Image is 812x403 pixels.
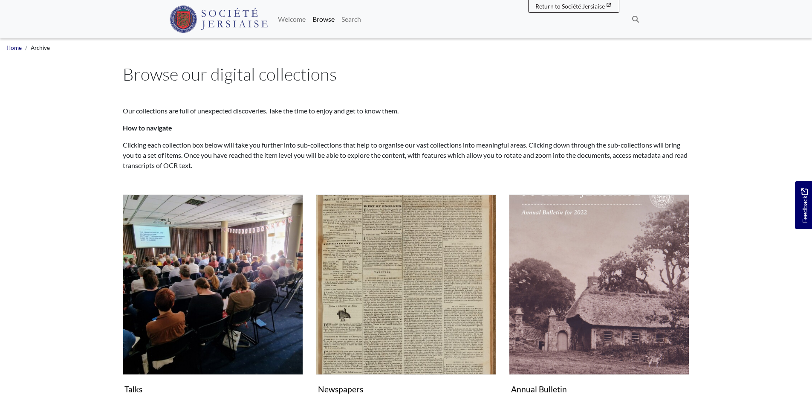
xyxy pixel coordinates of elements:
a: Would you like to provide feedback? [795,181,812,229]
a: Talks Talks [123,194,303,397]
span: Archive [31,44,50,51]
a: Société Jersiaise logo [170,3,268,35]
p: Clicking each collection box below will take you further into sub-collections that help to organi... [123,140,690,171]
img: Talks [123,194,303,375]
a: Welcome [275,11,309,28]
img: Newspapers [316,194,496,375]
span: Return to Société Jersiaise [535,3,605,10]
a: Home [6,44,22,51]
a: Search [338,11,364,28]
span: Feedback [799,188,809,223]
strong: How to navigate [123,124,172,132]
a: Annual Bulletin Annual Bulletin [509,194,689,397]
a: Browse [309,11,338,28]
h1: Browse our digital collections [123,64,690,84]
img: Société Jersiaise [170,6,268,33]
img: Annual Bulletin [509,194,689,375]
a: Newspapers Newspapers [316,194,496,397]
p: Our collections are full of unexpected discoveries. Take the time to enjoy and get to know them. [123,106,690,116]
